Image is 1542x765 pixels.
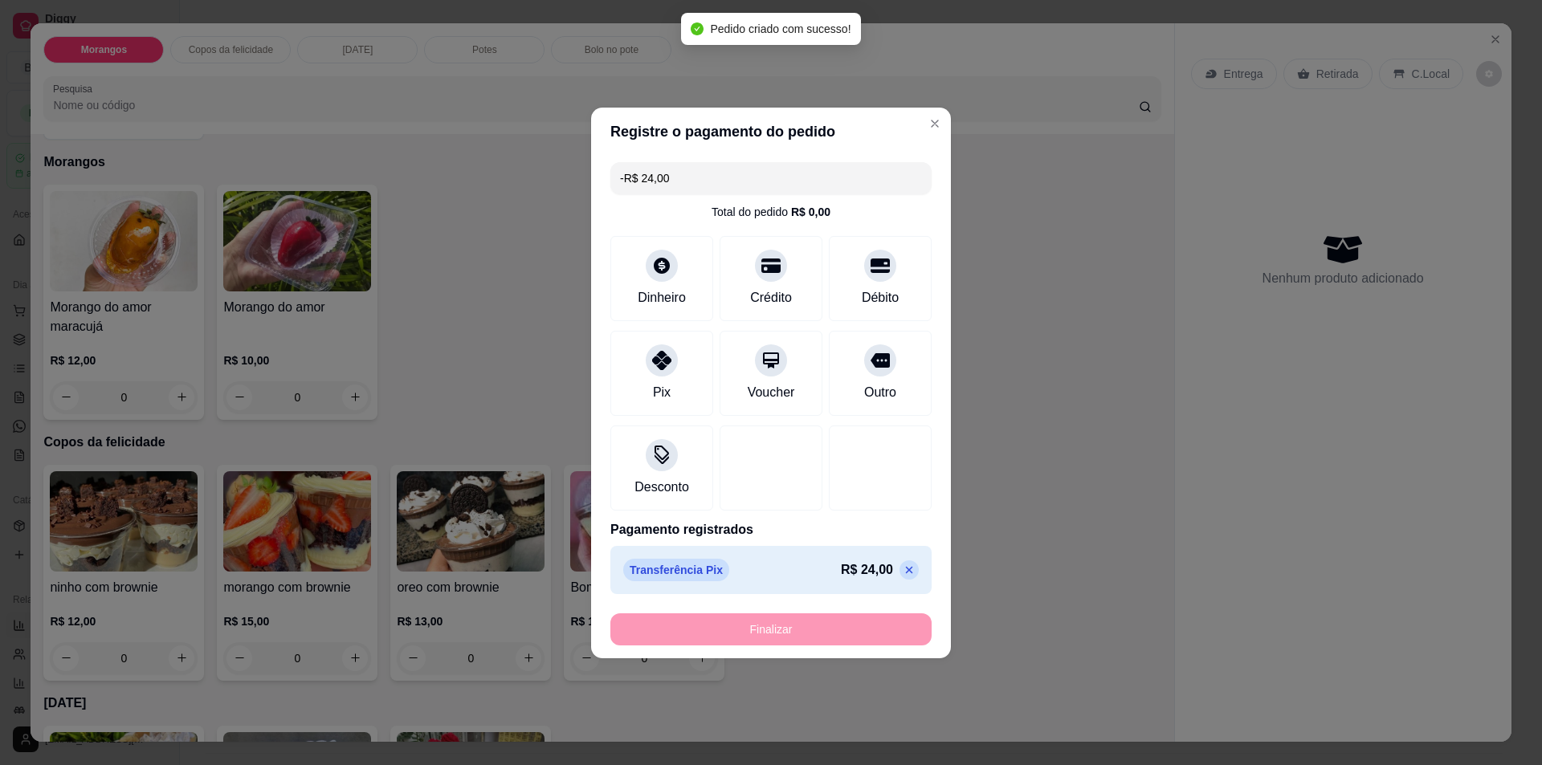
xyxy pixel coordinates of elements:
p: Transferência Pix [623,559,729,581]
div: Crédito [750,288,792,307]
header: Registre o pagamento do pedido [591,108,951,156]
p: Pagamento registrados [610,520,932,539]
div: R$ 0,00 [791,204,830,220]
div: Dinheiro [638,288,686,307]
div: Outro [864,383,896,402]
span: check-circle [691,22,704,35]
input: Ex.: hambúrguer de cordeiro [620,162,922,194]
span: Pedido criado com sucesso! [710,22,851,35]
div: Total do pedido [712,204,830,220]
div: Pix [653,383,671,402]
div: Voucher [748,383,795,402]
div: Desconto [634,478,689,497]
button: Close [922,111,948,136]
div: Débito [862,288,899,307]
p: R$ 24,00 [841,560,893,580]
